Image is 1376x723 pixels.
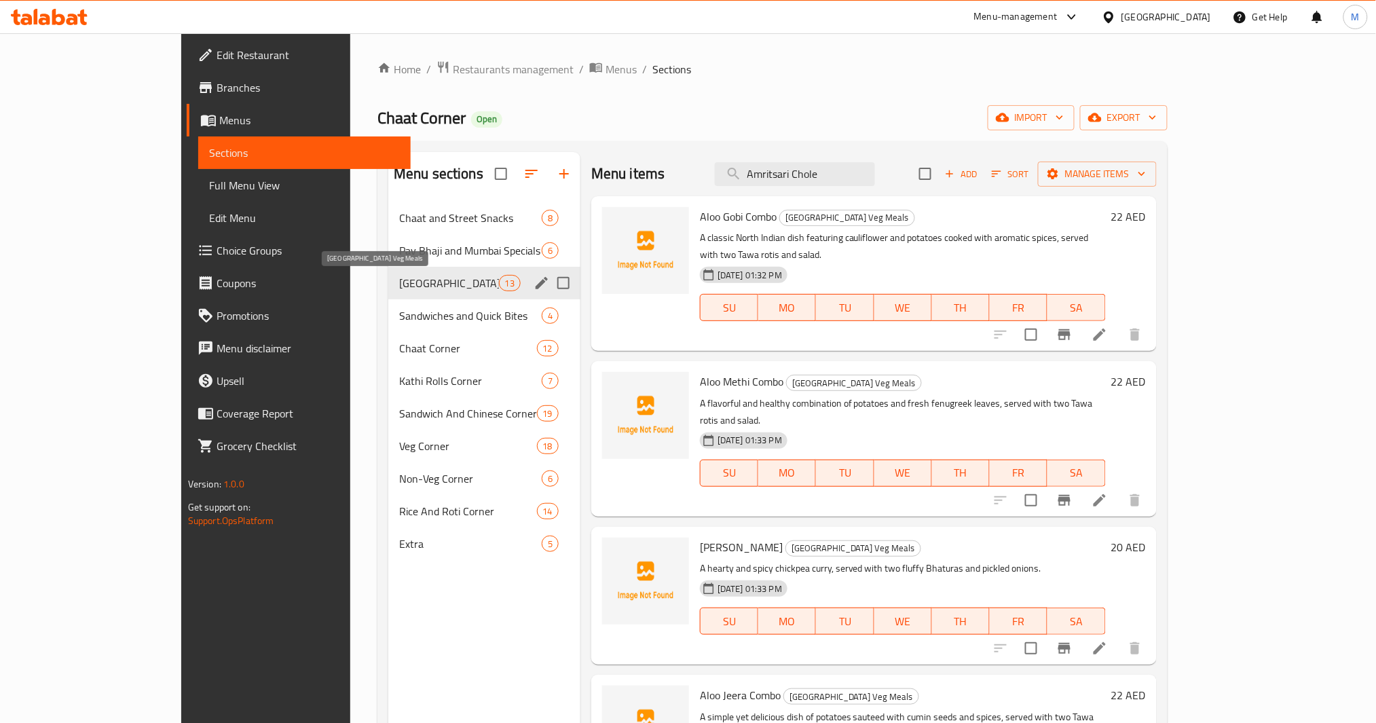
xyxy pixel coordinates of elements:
[706,298,753,318] span: SU
[995,463,1042,483] span: FR
[187,234,411,267] a: Choice Groups
[983,164,1038,185] span: Sort items
[700,685,781,705] span: Aloo Jeera Combo
[198,136,411,169] a: Sections
[940,164,983,185] span: Add item
[388,299,580,332] div: Sandwiches and Quick Bites4
[388,332,580,365] div: Chaat Corner12
[992,166,1029,182] span: Sort
[874,608,932,635] button: WE
[187,299,411,332] a: Promotions
[764,463,811,483] span: MO
[700,537,783,557] span: [PERSON_NAME]
[700,371,783,392] span: Aloo Methi Combo
[999,109,1064,126] span: import
[764,612,811,631] span: MO
[399,242,542,259] div: Pav Bhaji and Mumbai Specials
[399,275,499,291] span: [GEOGRAPHIC_DATA] Veg Meals
[706,612,753,631] span: SU
[394,164,483,184] h2: Menu sections
[1053,612,1100,631] span: SA
[995,298,1042,318] span: FR
[932,608,990,635] button: TH
[399,210,542,226] span: Chaat and Street Snacks
[579,61,584,77] li: /
[786,375,922,391] div: Mumbai Street Veg Meals
[591,164,665,184] h2: Menu items
[786,540,921,556] span: [GEOGRAPHIC_DATA] Veg Meals
[783,688,919,705] div: Mumbai Street Veg Meals
[785,540,921,557] div: Mumbai Street Veg Meals
[606,61,637,77] span: Menus
[712,269,787,282] span: [DATE] 01:32 PM
[187,71,411,104] a: Branches
[988,164,1033,185] button: Sort
[188,498,250,516] span: Get support on:
[780,210,914,225] span: [GEOGRAPHIC_DATA] Veg Meals
[538,440,558,453] span: 18
[779,210,915,226] div: Mumbai Street Veg Meals
[388,267,580,299] div: [GEOGRAPHIC_DATA] Veg Meals13edit
[217,405,401,422] span: Coverage Report
[937,463,984,483] span: TH
[589,60,637,78] a: Menus
[542,310,558,322] span: 4
[943,166,980,182] span: Add
[399,438,537,454] span: Veg Corner
[426,61,431,77] li: /
[700,560,1106,577] p: A hearty and spicy chickpea curry, served with two fluffy Bhaturas and pickled onions.
[1091,109,1157,126] span: export
[764,298,811,318] span: MO
[602,372,689,459] img: Aloo Methi Combo
[1111,538,1146,557] h6: 20 AED
[642,61,647,77] li: /
[1119,632,1151,665] button: delete
[758,460,816,487] button: MO
[937,612,984,631] span: TH
[388,495,580,527] div: Rice And Roti Corner14
[880,463,927,483] span: WE
[388,202,580,234] div: Chaat and Street Snacks8
[1111,372,1146,391] h6: 22 AED
[219,112,401,128] span: Menus
[548,157,580,190] button: Add section
[1038,162,1157,187] button: Manage items
[542,538,558,551] span: 5
[399,503,537,519] span: Rice And Roti Corner
[874,460,932,487] button: WE
[224,475,245,493] span: 1.0.0
[1119,484,1151,517] button: delete
[515,157,548,190] span: Sort sections
[388,430,580,462] div: Veg Corner18
[538,407,558,420] span: 19
[1017,486,1045,515] span: Select to update
[706,463,753,483] span: SU
[712,582,787,595] span: [DATE] 01:33 PM
[1111,207,1146,226] h6: 22 AED
[388,234,580,267] div: Pav Bhaji and Mumbai Specials6
[399,340,537,356] span: Chaat Corner
[937,298,984,318] span: TH
[188,512,274,530] a: Support.OpsPlatform
[1121,10,1211,24] div: [GEOGRAPHIC_DATA]
[399,308,542,324] span: Sandwiches and Quick Bites
[198,202,411,234] a: Edit Menu
[399,536,542,552] div: Extra
[542,242,559,259] div: items
[542,375,558,388] span: 7
[532,273,552,293] button: edit
[471,113,502,125] span: Open
[821,463,868,483] span: TU
[388,397,580,430] div: Sandwich And Chinese Corner19
[217,275,401,291] span: Coupons
[1092,640,1108,656] a: Edit menu item
[542,244,558,257] span: 6
[542,470,559,487] div: items
[542,212,558,225] span: 8
[821,612,868,631] span: TU
[988,105,1075,130] button: import
[712,434,787,447] span: [DATE] 01:33 PM
[758,294,816,321] button: MO
[453,61,574,77] span: Restaurants management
